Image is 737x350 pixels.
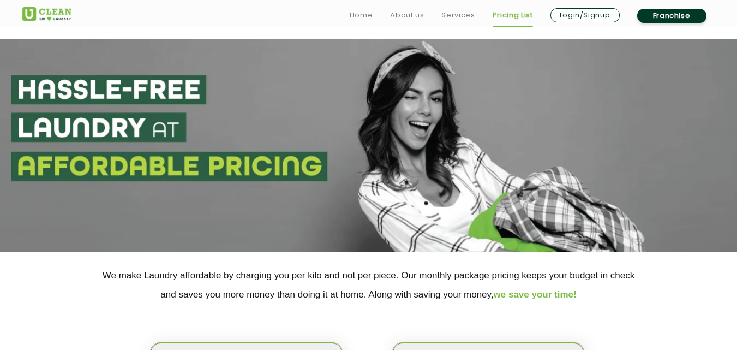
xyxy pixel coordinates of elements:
[22,7,71,21] img: UClean Laundry and Dry Cleaning
[350,9,373,22] a: Home
[390,9,424,22] a: About us
[550,8,620,22] a: Login/Signup
[22,266,715,304] p: We make Laundry affordable by charging you per kilo and not per piece. Our monthly package pricin...
[493,9,533,22] a: Pricing List
[494,289,577,300] span: we save your time!
[441,9,475,22] a: Services
[637,9,706,23] a: Franchise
